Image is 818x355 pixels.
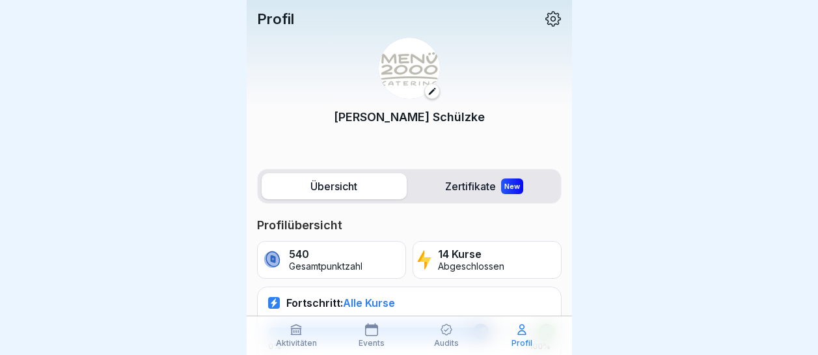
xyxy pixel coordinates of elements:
[289,261,362,272] p: Gesamtpunktzahl
[501,178,523,194] div: New
[438,261,504,272] p: Abgeschlossen
[379,38,440,99] img: v3gslzn6hrr8yse5yrk8o2yg.png
[412,173,557,199] label: Zertifikate
[276,339,317,348] p: Aktivitäten
[262,173,407,199] label: Übersicht
[334,108,485,126] p: [PERSON_NAME] Schülzke
[438,248,504,261] p: 14 Kurse
[511,339,532,348] p: Profil
[343,296,395,309] span: Alle Kurse
[289,248,362,261] p: 540
[286,296,395,309] p: Fortschritt:
[417,249,432,271] img: lightning.svg
[359,339,385,348] p: Events
[434,339,459,348] p: Audits
[257,10,294,27] p: Profil
[262,249,283,271] img: coin.svg
[257,218,562,233] p: Profilübersicht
